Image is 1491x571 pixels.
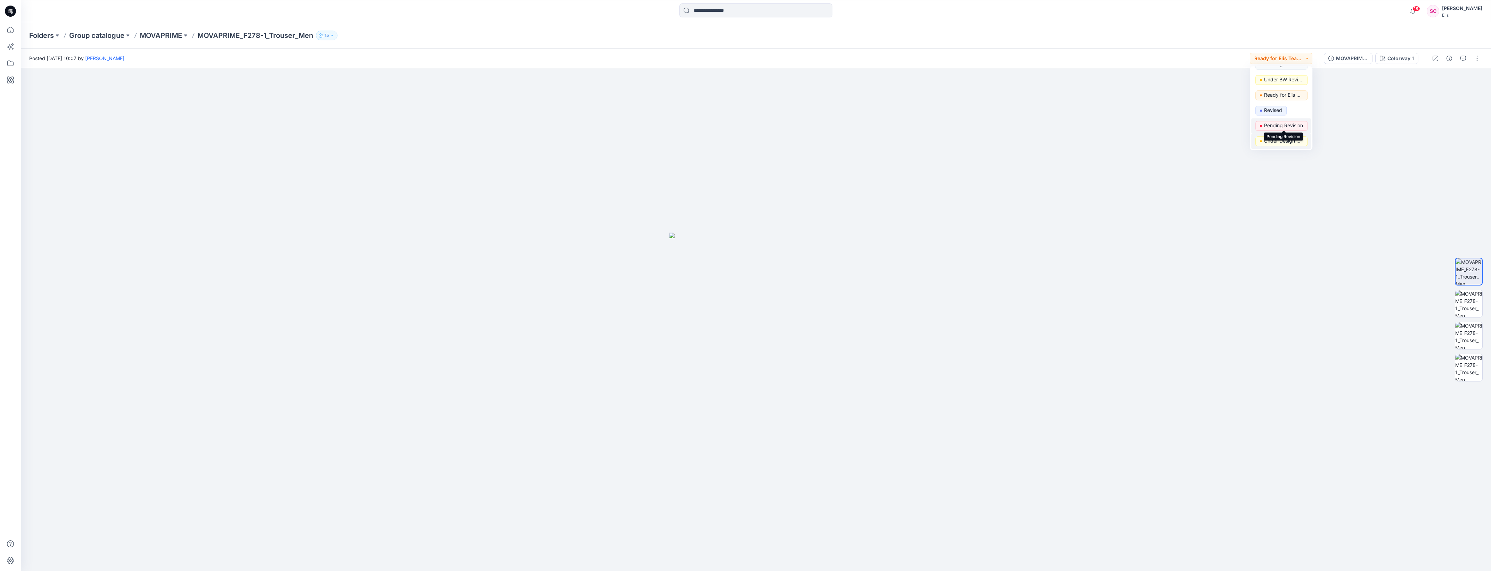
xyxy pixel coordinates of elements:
[85,55,124,61] a: [PERSON_NAME]
[1455,290,1482,317] img: MOVAPRIME_F278-1_Trouser_Men (1)_Block_Back
[1442,13,1482,18] div: Elis
[1412,6,1420,11] span: 18
[29,31,54,40] a: Folders
[1427,5,1439,17] div: SC
[1264,121,1303,130] p: Pending Revision
[1456,258,1482,285] img: MOVAPRIME_F278-1_Trouser_Men (1)_Block_Front
[1455,322,1482,349] img: MOVAPRIME_F278-1_Trouser_Men (1)_Block_Left
[1336,55,1368,62] div: MOVAPRIME_F278-1_Trouser_Men (1)
[29,55,124,62] span: Posted [DATE] 10:07 by
[1375,53,1418,64] button: Colorway 1
[1264,106,1282,115] p: Revised
[669,233,843,571] img: eyJhbGciOiJIUzI1NiIsImtpZCI6IjAiLCJzbHQiOiJzZXMiLCJ0eXAiOiJKV1QifQ.eyJkYXRhIjp7InR5cGUiOiJzdG9yYW...
[140,31,182,40] a: MOVAPRIME
[1455,354,1482,381] img: MOVAPRIME_F278-1_Trouser_Men (1)_Block_Right
[1442,4,1482,13] div: [PERSON_NAME]
[69,31,124,40] a: Group catalogue
[1444,53,1455,64] button: Details
[1264,75,1303,84] p: Under BW Revision
[1264,90,1303,99] p: Ready for Elis Team Review
[325,32,329,39] p: 15
[316,31,337,40] button: 15
[197,31,313,40] p: MOVAPRIME_F278-1_Trouser_Men
[1324,53,1372,64] button: MOVAPRIME_F278-1_Trouser_Men (1)
[1264,136,1303,145] p: Under Design Revision
[1387,55,1414,62] div: Colorway 1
